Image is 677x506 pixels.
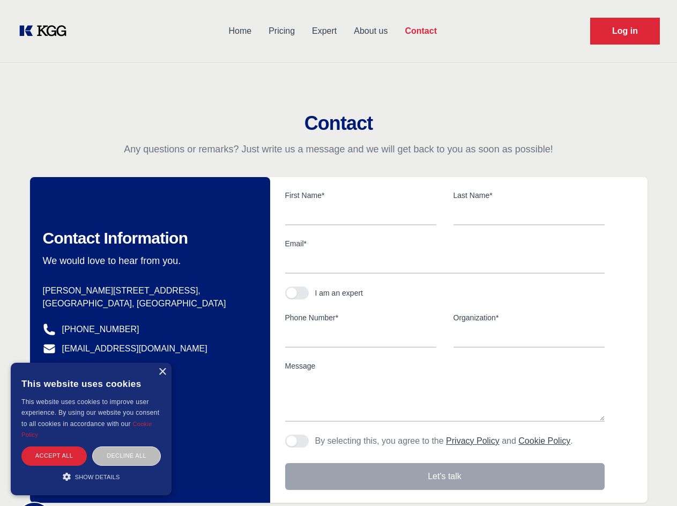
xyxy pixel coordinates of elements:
h2: Contact [13,113,664,134]
div: Close [158,368,166,376]
label: Phone Number* [285,312,436,323]
label: Organization* [453,312,605,323]
a: Request Demo [590,18,660,45]
a: Cookie Policy [518,436,570,445]
a: Contact [396,17,445,45]
a: Home [220,17,260,45]
a: @knowledgegategroup [43,362,150,375]
div: Decline all [92,446,161,465]
span: This website uses cookies to improve user experience. By using our website you consent to all coo... [21,398,159,428]
label: Message [285,361,605,371]
p: We would love to hear from you. [43,254,253,267]
div: I am an expert [315,288,363,298]
h2: Contact Information [43,229,253,248]
div: This website uses cookies [21,371,161,397]
a: [PHONE_NUMBER] [62,323,139,336]
span: Show details [75,474,120,480]
iframe: Chat Widget [623,454,677,506]
div: Accept all [21,446,87,465]
a: Cookie Policy [21,421,152,438]
a: [EMAIL_ADDRESS][DOMAIN_NAME] [62,342,207,355]
p: By selecting this, you agree to the and . [315,435,573,448]
a: Expert [303,17,345,45]
label: Email* [285,238,605,249]
label: Last Name* [453,190,605,201]
div: Show details [21,471,161,482]
p: [GEOGRAPHIC_DATA], [GEOGRAPHIC_DATA] [43,297,253,310]
p: [PERSON_NAME][STREET_ADDRESS], [43,284,253,297]
button: Let's talk [285,463,605,490]
a: KOL Knowledge Platform: Talk to Key External Experts (KEE) [17,23,75,40]
a: Pricing [260,17,303,45]
a: Privacy Policy [446,436,500,445]
a: About us [345,17,396,45]
p: Any questions or remarks? Just write us a message and we will get back to you as soon as possible! [13,143,664,156]
label: First Name* [285,190,436,201]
